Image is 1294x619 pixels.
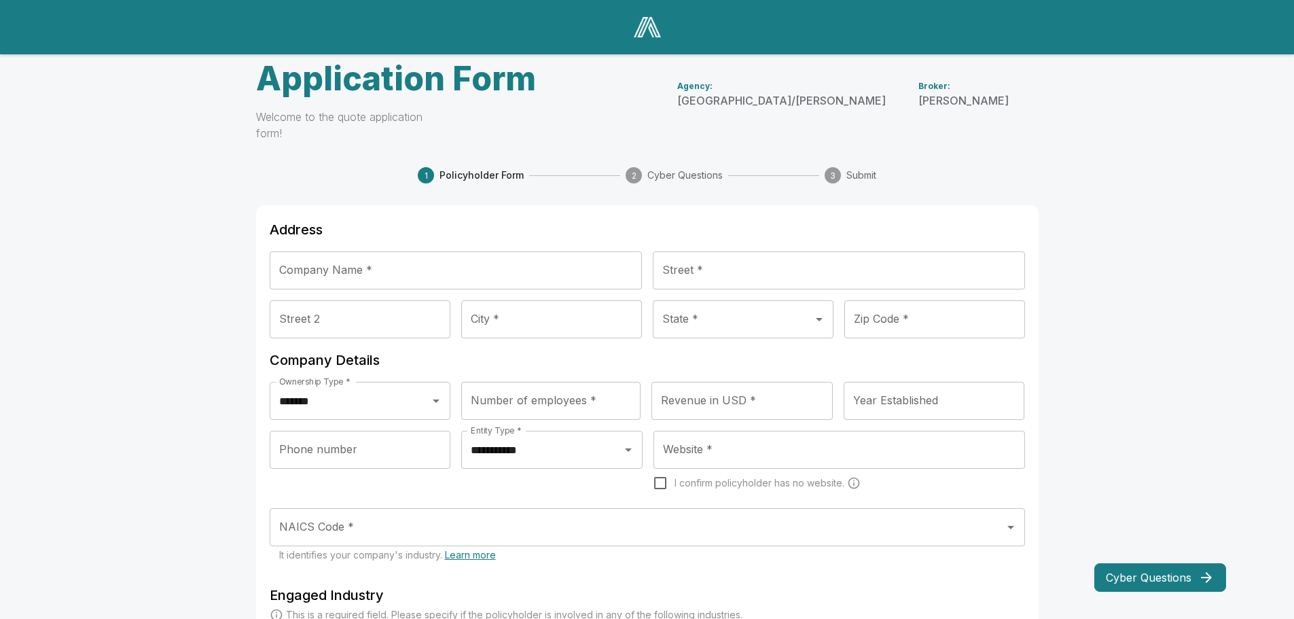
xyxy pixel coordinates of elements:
svg: Some carriers will require this field, please enter a domain [847,476,861,490]
p: [PERSON_NAME] [918,92,1009,109]
text: 1 [424,171,427,181]
button: Open [1001,518,1020,537]
p: Welcome to the quote application form! [256,109,430,141]
a: Learn more [445,549,496,561]
h6: Company Details [270,349,1025,371]
h6: Address [270,219,1025,241]
span: I confirm policyholder has no website. [675,476,844,490]
label: Ownership Type * [279,376,350,387]
p: Application Form [256,54,647,103]
button: Open [619,440,638,459]
span: Cyber Questions [647,169,723,182]
img: AA Logo [634,17,661,37]
text: 3 [830,171,835,181]
p: Broker: [918,80,1009,92]
h6: Engaged Industry [270,584,1025,606]
label: Entity Type * [471,425,521,436]
span: Policyholder Form [439,169,524,182]
button: Cyber Questions [1094,563,1226,592]
span: It identifies your company's industry. [279,549,496,561]
p: Agency: [677,80,886,92]
button: Open [810,310,829,329]
p: [GEOGRAPHIC_DATA]/[PERSON_NAME] [677,92,886,109]
button: Open [427,391,446,410]
text: 2 [632,171,636,181]
span: Submit [846,169,876,182]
